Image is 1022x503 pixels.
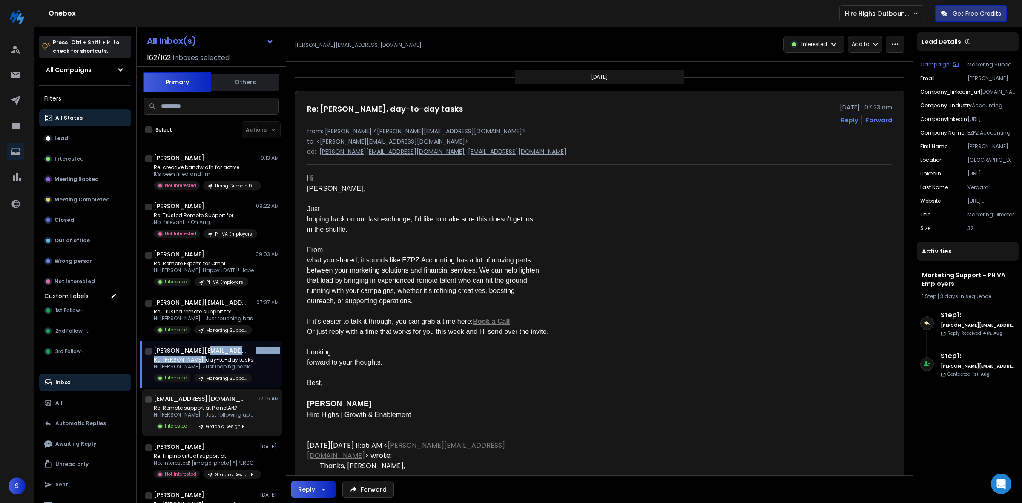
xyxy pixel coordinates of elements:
[983,330,1002,336] span: 4th, Aug
[922,293,1013,300] div: |
[147,37,196,45] h1: All Inbox(s)
[155,126,172,133] label: Select
[44,292,89,300] h3: Custom Labels
[920,211,930,218] p: title
[39,394,131,411] button: All
[920,75,935,82] p: Email
[154,315,256,322] p: Hi [PERSON_NAME], Just touching base on
[55,400,63,406] p: All
[307,127,892,135] p: from: [PERSON_NAME] <[PERSON_NAME][EMAIL_ADDRESS][DOMAIN_NAME]>
[55,379,70,386] p: Inbox
[980,89,1015,95] p: [DOMAIN_NAME][URL]
[922,293,936,300] span: 1 Step
[307,400,411,418] span: Hire Highs | Growth & Enablement
[866,116,892,124] div: Forward
[257,395,279,402] p: 07:16 AM
[941,322,1015,328] h6: [PERSON_NAME][EMAIL_ADDRESS][DOMAIN_NAME]
[39,130,131,147] button: Lead
[154,171,256,178] p: It’s been filled and I’m
[307,400,371,408] strong: [PERSON_NAME]
[920,116,967,123] p: companylinkedin
[342,481,394,498] button: Forward
[256,203,279,210] p: 09:22 AM
[215,183,256,189] p: Hiring Graphic Designers
[39,415,131,432] button: Automatic Replies
[154,250,204,259] h1: [PERSON_NAME]
[967,61,1015,68] p: Marketing Support - PH VA Employers
[154,260,254,267] p: Re: Remote Experts for Omni
[55,115,83,121] p: All Status
[947,330,1002,336] p: Reply Received
[55,155,84,162] p: Interested
[154,443,204,451] h1: [PERSON_NAME]
[920,61,959,68] button: Campaign
[967,198,1015,204] p: [URL][DOMAIN_NAME]
[468,147,566,156] p: [EMAIL_ADDRESS][DOMAIN_NAME]
[147,53,171,63] span: 162 / 162
[206,423,247,430] p: Graphic Design Employers
[165,423,187,429] p: Interested
[920,102,972,109] p: company_industry
[154,405,256,411] p: Re: Remote support at PlanetArt?
[845,9,913,18] p: Hire Highs Outbound Engine
[291,481,336,498] button: Reply
[39,456,131,473] button: Unread only
[165,182,196,189] p: Not Interested
[165,279,187,285] p: Interested
[967,170,1015,177] p: [URL][DOMAIN_NAME][PERSON_NAME]
[39,61,131,78] button: All Campaigns
[39,273,131,290] button: Not Interested
[972,102,1015,109] p: Accounting
[307,348,382,366] span: Looking forward to your thoughts.
[935,5,1007,22] button: Get Free Credits
[307,440,505,460] a: [PERSON_NAME][EMAIL_ADDRESS][DOMAIN_NAME]
[852,41,869,48] p: Add to
[154,219,256,226] p: Not relevant. > On Aug
[39,212,131,229] button: Closed
[920,225,930,232] p: size
[307,205,535,233] span: Just looping back on our last exchange, I’d like to make sure this doesn’t get lost in the shuffle.
[39,191,131,208] button: Meeting Completed
[39,374,131,391] button: Inbox
[55,135,68,142] p: Lead
[920,89,980,95] p: company_linkedin_url
[307,147,316,156] p: cc:
[967,143,1015,150] p: [PERSON_NAME]
[920,61,950,68] p: Campaign
[154,202,204,210] h1: [PERSON_NAME]
[206,327,247,333] p: Marketing Support - PH VA Employers
[39,171,131,188] button: Meeting Booked
[165,327,187,333] p: Interested
[154,356,256,363] p: Re: [PERSON_NAME], day-to-day tasks
[320,461,556,471] div: Thanks, [PERSON_NAME],
[947,371,990,377] p: Contacted
[255,251,279,258] p: 09:03 AM
[55,258,93,264] p: Wrong person
[55,196,110,203] p: Meeting Completed
[260,443,279,450] p: [DATE]
[39,253,131,270] button: Wrong person
[39,92,131,104] h3: Filters
[967,116,1015,123] p: [URL][DOMAIN_NAME]
[307,440,556,461] div: [DATE][DATE] 11:55 AM < > wrote:
[307,137,892,146] p: to: <[PERSON_NAME][EMAIL_ADDRESS][DOMAIN_NAME]>
[55,307,90,314] span: 1st Follow-up
[840,103,892,112] p: [DATE] : 07:23 am
[319,147,465,156] p: [PERSON_NAME][EMAIL_ADDRESS][DOMAIN_NAME]
[920,184,948,191] p: Last Name
[801,41,827,48] p: Interested
[953,9,1001,18] p: Get Free Credits
[211,73,279,92] button: Others
[940,293,991,300] span: 3 days in sequence
[967,225,1015,232] p: 32
[154,411,256,418] p: Hi [PERSON_NAME], Just following up on
[9,9,26,26] img: logo
[920,129,964,136] p: Company Name
[307,246,539,305] span: From what you shared, it sounds like EZPZ Accounting has a lot of moving parts between your marke...
[841,116,858,124] button: Reply
[55,237,90,244] p: Out of office
[967,129,1015,136] p: EZPZ Accounting
[256,299,279,306] p: 07:37 AM
[307,175,365,192] span: Hi [PERSON_NAME],
[967,157,1015,164] p: [GEOGRAPHIC_DATA], [US_STATE]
